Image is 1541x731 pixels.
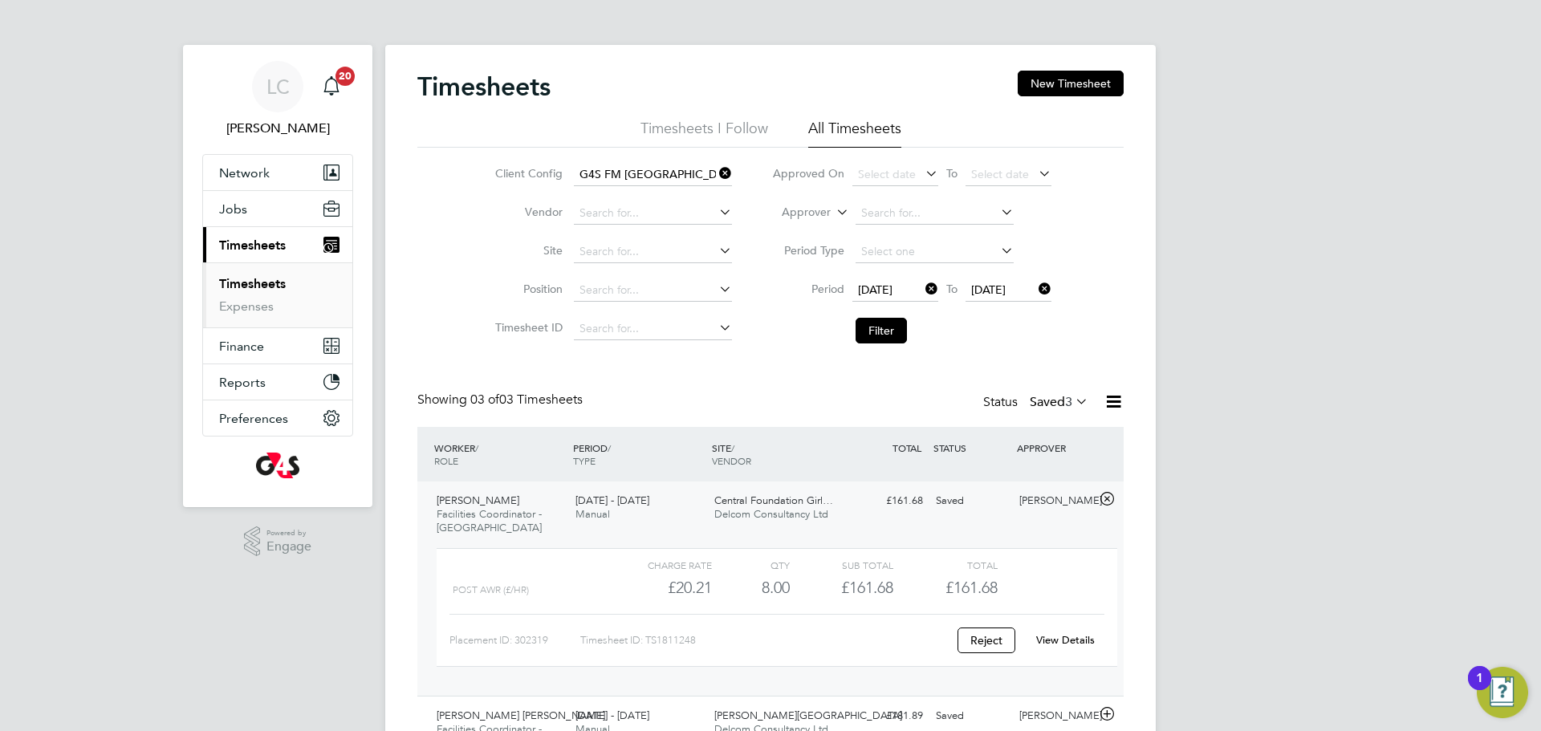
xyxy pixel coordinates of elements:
div: [PERSON_NAME] [1013,703,1096,729]
label: Vendor [490,205,563,219]
a: Powered byEngage [244,526,312,557]
button: Filter [856,318,907,343]
button: Reject [958,627,1015,653]
div: Status [983,392,1092,414]
span: £161.68 [945,578,998,597]
div: WORKER [430,433,569,475]
div: Showing [417,392,586,408]
button: Timesheets [203,227,352,262]
input: Search for... [574,241,732,263]
div: SITE [708,433,847,475]
div: Sub Total [790,555,893,575]
span: [DATE] - [DATE] [575,709,649,722]
div: APPROVER [1013,433,1096,462]
nav: Main navigation [183,45,372,507]
span: 03 Timesheets [470,392,583,408]
span: TOTAL [892,441,921,454]
span: [DATE] [971,282,1006,297]
button: Open Resource Center, 1 new notification [1477,667,1528,718]
img: g4s-logo-retina.png [256,453,299,478]
span: [DATE] [858,282,892,297]
a: Go to home page [202,453,353,478]
span: / [475,441,478,454]
div: £161.68 [790,575,893,601]
label: Saved [1030,394,1088,410]
div: £181.89 [846,703,929,729]
div: £161.68 [846,488,929,514]
div: Placement ID: 302319 [449,627,580,653]
input: Search for... [574,279,732,302]
span: / [731,441,734,454]
span: [PERSON_NAME][GEOGRAPHIC_DATA] [714,709,902,722]
input: Search for... [574,318,732,340]
span: Lilingxi Chen [202,119,353,138]
div: Saved [929,488,1013,514]
a: View Details [1036,633,1095,647]
div: [PERSON_NAME] [1013,488,1096,514]
button: Jobs [203,191,352,226]
span: TYPE [573,454,596,467]
span: 20 [335,67,355,86]
button: Preferences [203,400,352,436]
label: Position [490,282,563,296]
input: Select one [856,241,1014,263]
label: Site [490,243,563,258]
span: LC [266,76,290,97]
li: All Timesheets [808,119,901,148]
label: Period Type [772,243,844,258]
div: Charge rate [608,555,712,575]
a: Expenses [219,298,274,314]
span: Timesheets [219,238,286,253]
label: Approved On [772,166,844,181]
span: 03 of [470,392,499,408]
div: STATUS [929,433,1013,462]
span: Select date [858,167,916,181]
div: Total [893,555,997,575]
label: Client Config [490,166,563,181]
span: [PERSON_NAME] [437,493,519,507]
div: £20.21 [608,575,712,601]
span: Manual [575,507,610,521]
input: Search for... [574,202,732,225]
div: PERIOD [569,433,708,475]
span: Post AWR (£/HR) [453,584,529,595]
a: Timesheets [219,276,286,291]
label: Approver [758,205,831,221]
div: 1 [1476,678,1483,699]
span: Facilities Coordinator - [GEOGRAPHIC_DATA] [437,507,542,534]
button: Reports [203,364,352,400]
div: Saved [929,703,1013,729]
span: [DATE] - [DATE] [575,493,649,507]
span: Finance [219,339,264,354]
span: Reports [219,375,266,390]
span: VENDOR [712,454,751,467]
span: To [941,163,962,184]
span: Powered by [266,526,311,540]
div: QTY [712,555,790,575]
span: Jobs [219,201,247,217]
span: Delcom Consultancy Ltd [714,507,828,521]
button: Finance [203,328,352,363]
li: Timesheets I Follow [640,119,768,148]
span: To [941,278,962,299]
a: LC[PERSON_NAME] [202,61,353,138]
span: [PERSON_NAME] [PERSON_NAME] [437,709,605,722]
span: Network [219,165,270,181]
span: Preferences [219,411,288,426]
div: Timesheet ID: TS1811248 [580,627,947,653]
span: Engage [266,540,311,554]
a: 20 [315,61,348,112]
span: Central Foundation Girl… [714,493,833,507]
label: Timesheet ID [490,320,563,335]
input: Search for... [574,164,732,186]
span: ROLE [434,454,458,467]
h2: Timesheets [417,71,551,103]
span: Select date [971,167,1029,181]
div: 8.00 [712,575,790,601]
label: Period [772,282,844,296]
button: New Timesheet [1018,71,1124,96]
button: Network [203,155,352,190]
span: / [608,441,611,454]
div: Timesheets [203,262,352,327]
span: 3 [1065,394,1072,410]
